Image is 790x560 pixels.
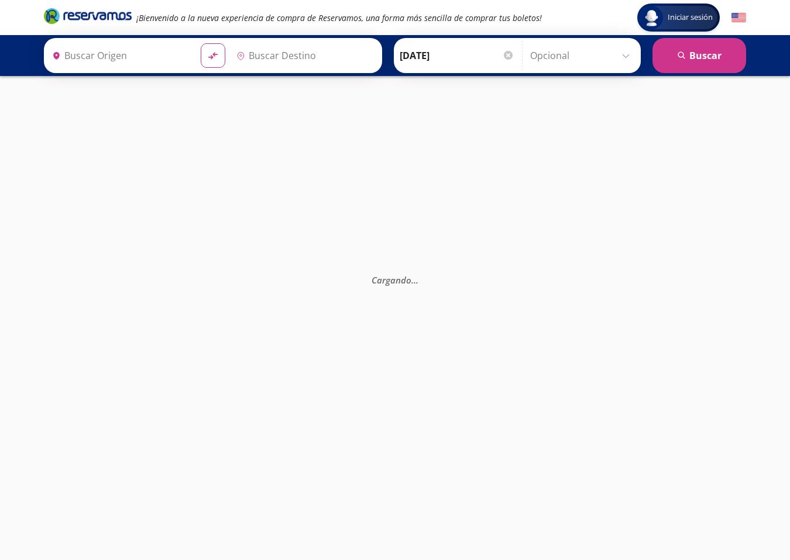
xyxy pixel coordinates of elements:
[411,274,414,286] span: .
[663,12,717,23] span: Iniciar sesión
[232,41,376,70] input: Buscar Destino
[416,274,418,286] span: .
[372,274,418,286] em: Cargando
[530,41,635,70] input: Opcional
[44,7,132,25] i: Brand Logo
[731,11,746,25] button: English
[414,274,416,286] span: .
[47,41,191,70] input: Buscar Origen
[136,12,542,23] em: ¡Bienvenido a la nueva experiencia de compra de Reservamos, una forma más sencilla de comprar tus...
[44,7,132,28] a: Brand Logo
[652,38,746,73] button: Buscar
[400,41,514,70] input: Elegir Fecha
